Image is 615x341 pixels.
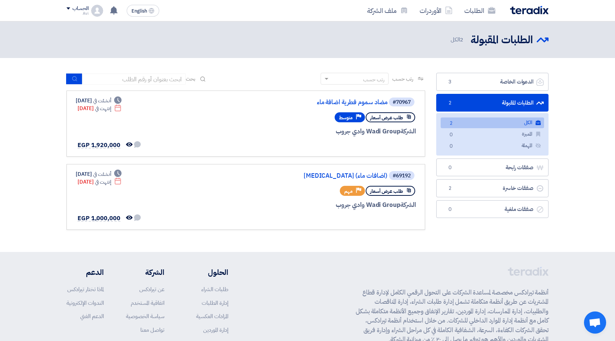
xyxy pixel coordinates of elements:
a: سياسة الخصوصية [126,312,164,320]
span: إنتهت في [95,178,111,186]
span: الشركة [400,200,416,209]
span: 3 [445,78,454,86]
div: [DATE] [78,178,122,186]
input: ابحث بعنوان أو رقم الطلب [82,74,186,85]
a: صفقات خاسرة2 [436,179,549,197]
div: Wadi Group وادي جروب [238,200,416,210]
span: طلب عرض أسعار [370,114,403,121]
span: رتب حسب [392,75,413,83]
div: Wadi Group وادي جروب [238,127,416,136]
div: Avi [66,11,88,16]
a: المهملة [441,140,544,151]
span: الشركة [400,127,416,136]
a: اتفاقية المستخدم [131,299,164,307]
a: ملف الشركة [361,2,414,19]
a: الدعم الفني [80,312,104,320]
a: الطلبات المقبولة2 [436,94,549,112]
span: English [131,8,147,14]
div: #70967 [393,100,411,105]
span: 2 [447,120,455,127]
a: الأوردرات [414,2,458,19]
span: 0 [447,131,455,139]
a: عن تيرادكس [139,285,164,293]
img: Teradix logo [510,6,549,14]
div: [DATE] [78,105,122,112]
a: صفقات رابحة0 [436,158,549,177]
span: 0 [447,143,455,150]
span: إنتهت في [95,105,111,112]
a: طلبات الشراء [201,285,228,293]
span: 0 [445,206,454,213]
span: EGP 1,920,000 [78,141,120,150]
a: تواصل معنا [140,326,164,334]
img: profile_test.png [91,5,103,17]
span: 2 [460,35,463,44]
span: أنشئت في [93,170,111,178]
span: أنشئت في [93,97,111,105]
div: رتب حسب [363,76,385,83]
a: Open chat [584,311,606,334]
div: [DATE] [76,170,122,178]
div: الحساب [72,6,88,12]
a: صفقات ملغية0 [436,200,549,218]
a: الندوات الإلكترونية [66,299,104,307]
a: الدعوات الخاصة3 [436,73,549,91]
a: الكل [441,117,544,128]
a: مضاد سموم فطرية اضافة ماء [240,99,387,106]
a: إدارة الطلبات [202,299,228,307]
button: English [127,5,159,17]
span: مهم [344,188,353,195]
li: الدعم [66,267,104,278]
a: لماذا تختار تيرادكس [67,285,104,293]
div: #69192 [393,173,411,178]
a: [MEDICAL_DATA] (اضافات ماء) [240,173,387,179]
span: 2 [445,99,454,107]
span: متوسط [339,114,353,121]
div: [DATE] [76,97,122,105]
span: 0 [445,164,454,171]
a: إدارة الموردين [203,326,228,334]
span: الكل [451,35,465,44]
a: المزادات العكسية [196,312,228,320]
span: EGP 1,000,000 [78,214,120,223]
a: المميزة [441,129,544,140]
a: الطلبات [458,2,501,19]
span: طلب عرض أسعار [370,188,403,195]
span: 2 [445,185,454,192]
h2: الطلبات المقبولة [471,33,533,47]
span: بحث [186,75,195,83]
li: الشركة [126,267,164,278]
li: الحلول [187,267,228,278]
